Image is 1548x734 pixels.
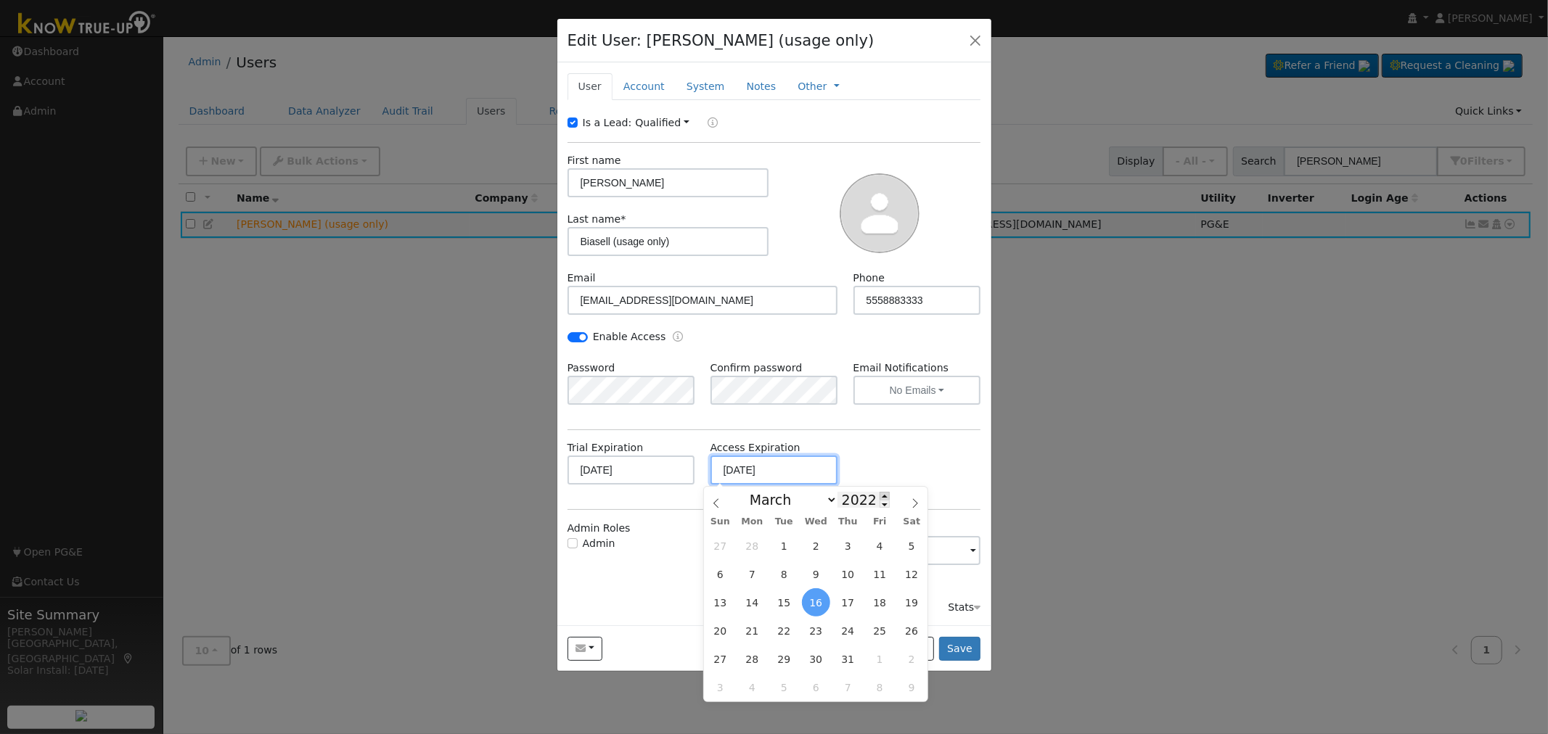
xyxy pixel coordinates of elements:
[898,673,926,701] span: April 9, 2022
[673,329,683,346] a: Enable Access
[898,532,926,560] span: March 5, 2022
[866,673,894,701] span: April 8, 2022
[802,588,830,617] span: March 16, 2022
[568,440,644,455] label: Trial Expiration
[738,645,766,673] span: March 28, 2022
[593,329,666,345] label: Enable Access
[864,517,896,527] span: Fri
[710,440,800,455] label: Access Expiration
[834,532,862,560] span: March 3, 2022
[710,360,803,376] label: Confirm password
[706,673,734,701] span: April 3, 2022
[568,360,615,376] label: Password
[621,213,626,225] span: Required
[738,532,766,560] span: February 28, 2022
[802,617,830,645] span: March 23, 2022
[834,617,862,645] span: March 24, 2022
[798,79,827,94] a: Other
[738,588,766,617] span: March 14, 2022
[635,117,689,128] a: Qualified
[738,617,766,645] span: March 21, 2022
[898,645,926,673] span: April 2, 2022
[568,521,631,536] label: Admin Roles
[568,271,596,286] label: Email
[706,617,734,645] span: March 20, 2022
[568,117,578,128] input: Is a Lead:
[568,73,613,100] a: User
[583,536,615,551] label: Admin
[866,645,894,673] span: April 1, 2022
[832,517,864,527] span: Thu
[802,560,830,588] span: March 9, 2022
[802,532,830,560] span: March 2, 2022
[853,360,981,376] label: Email Notifications
[866,560,894,588] span: March 11, 2022
[896,517,927,527] span: Sat
[568,637,603,661] button: rjf8333344444@aol.com
[866,617,894,645] span: March 25, 2022
[768,517,800,527] span: Tue
[770,673,798,701] span: April 5, 2022
[770,532,798,560] span: March 1, 2022
[898,588,926,617] span: March 19, 2022
[706,532,734,560] span: February 27, 2022
[697,115,718,132] a: Lead
[568,29,875,52] h4: Edit User: [PERSON_NAME] (usage only)
[736,517,768,527] span: Mon
[738,560,766,588] span: March 7, 2022
[948,600,980,615] div: Stats
[834,560,862,588] span: March 10, 2022
[939,637,981,661] button: Save
[802,673,830,701] span: April 6, 2022
[866,588,894,617] span: March 18, 2022
[583,115,632,131] label: Is a Lead:
[770,560,798,588] span: March 8, 2022
[853,271,885,286] label: Phone
[706,560,734,588] span: March 6, 2022
[735,73,787,100] a: Notes
[866,532,894,560] span: March 4, 2022
[800,517,832,527] span: Wed
[802,645,830,673] span: March 30, 2022
[738,673,766,701] span: April 4, 2022
[834,673,862,701] span: April 7, 2022
[838,492,890,508] input: Year
[568,538,578,548] input: Admin
[770,588,798,617] span: March 15, 2022
[706,645,734,673] span: March 27, 2022
[853,376,981,405] button: No Emails
[770,645,798,673] span: March 29, 2022
[613,73,676,100] a: Account
[742,491,838,508] select: Month
[706,588,734,617] span: March 13, 2022
[676,73,736,100] a: System
[770,617,798,645] span: March 22, 2022
[898,617,926,645] span: March 26, 2022
[704,517,736,527] span: Sun
[568,212,626,227] label: Last name
[834,645,862,673] span: March 31, 2022
[834,588,862,617] span: March 17, 2022
[898,560,926,588] span: March 12, 2022
[568,153,621,168] label: First name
